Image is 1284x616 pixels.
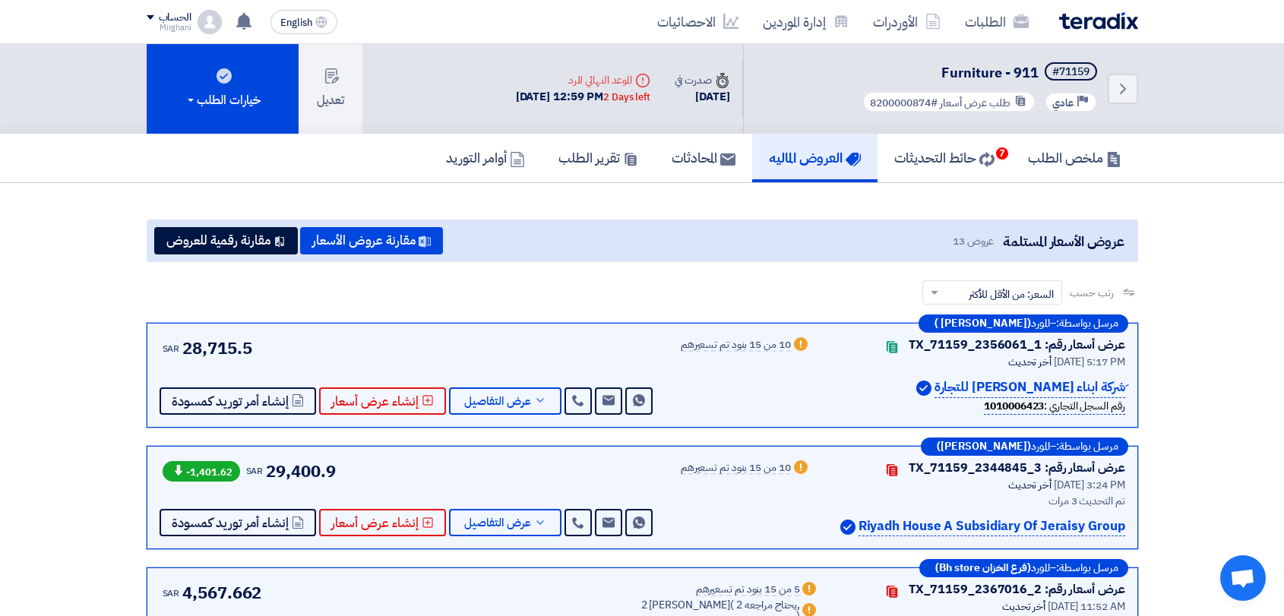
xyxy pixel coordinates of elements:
[1052,67,1090,77] div: #71159
[681,463,791,475] div: 10 من 15 بنود تم تسعيرهم
[878,134,1011,182] a: حائط التحديثات7
[672,149,735,166] h5: المحادثات
[1008,354,1052,370] span: أخر تحديث
[516,88,650,106] div: [DATE] 12:59 PM
[1056,441,1118,452] span: مرسل بواسطة:
[840,520,855,535] img: Verified Account
[331,517,419,529] span: إنشاء عرض أسعار
[1048,599,1125,614] span: [DATE] 11:52 AM
[941,62,1039,83] span: Furniture - 911
[1008,477,1052,493] span: أخر تحديث
[769,149,861,166] h5: العروض الماليه
[996,147,1008,160] span: 7
[645,4,751,39] a: الاحصائيات
[655,134,752,182] a: المحادثات
[1031,318,1050,329] span: المورد
[675,72,729,88] div: صدرت في
[1059,12,1138,30] img: Teradix logo
[464,517,531,529] span: عرض التفاصيل
[859,62,1100,84] h5: Furniture - 911
[940,95,1010,111] span: طلب عرض أسعار
[1056,563,1118,573] span: مرسل بواسطة:
[861,4,953,39] a: الأوردرات
[935,563,1031,573] b: (فرع الخزان Bh store)
[736,597,800,613] span: 2 يحتاج مراجعه,
[909,336,1125,354] div: عرض أسعار رقم: TX_71159_2356061_1
[246,464,264,478] span: SAR
[266,459,335,484] span: 29,400.9
[829,493,1125,509] div: تم التحديث 3 مرات
[984,398,1124,415] div: رقم السجل التجاري :
[542,134,655,182] a: تقرير الطلب
[937,441,1031,452] b: ([PERSON_NAME])
[172,396,289,407] span: إنشاء أمر توريد كمسودة
[603,90,650,105] div: 2 Days left
[1002,599,1045,614] span: أخر تحديث
[147,44,299,134] button: خيارات الطلب
[319,509,446,536] button: إنشاء عرض أسعار
[1054,354,1125,370] span: [DATE] 5:17 PM
[1056,318,1118,329] span: مرسل بواسطة:
[299,44,362,134] button: تعديل
[516,72,650,88] div: الموعد النهائي للرد
[160,509,316,536] button: إنشاء أمر توريد كمسودة
[182,580,261,605] span: 4,567.662
[449,387,561,415] button: عرض التفاصيل
[182,336,251,361] span: 28,715.5
[1220,555,1266,601] a: Open chat
[1031,441,1050,452] span: المورد
[185,91,261,109] div: خيارات الطلب
[280,17,312,28] span: English
[159,11,191,24] div: الحساب
[921,438,1128,456] div: –
[916,381,931,396] img: Verified Account
[751,4,861,39] a: إدارة الموردين
[300,227,443,254] button: مقارنة عروض الأسعار
[558,149,638,166] h5: تقرير الطلب
[1070,285,1113,301] span: رتب حسب
[270,10,337,34] button: English
[163,461,240,482] span: -1,401.62
[147,24,191,32] div: Mirghani
[859,516,1125,537] p: Riyadh House A Subsidiary Of Jeraisy Group
[935,377,1125,398] p: ِشركة ابناء [PERSON_NAME] للتجارة
[1028,149,1121,166] h5: ملخص الطلب
[909,459,1125,477] div: عرض أسعار رقم: TX_71159_2344845_3
[331,396,419,407] span: إنشاء عرض أسعار
[1003,231,1124,251] span: عروض الأسعار المستلمة
[172,517,289,529] span: إنشاء أمر توريد كمسودة
[953,4,1041,39] a: الطلبات
[154,227,298,254] button: مقارنة رقمية للعروض
[984,398,1044,414] b: 1010006423
[429,134,542,182] a: أوامر التوريد
[919,559,1128,577] div: –
[446,149,525,166] h5: أوامر التوريد
[163,342,180,355] span: SAR
[1054,477,1125,493] span: [DATE] 3:24 PM
[935,318,1031,329] b: ([PERSON_NAME] )
[919,314,1128,333] div: –
[1031,563,1050,573] span: المورد
[449,509,561,536] button: عرض التفاصيل
[464,396,531,407] span: عرض التفاصيل
[198,10,222,34] img: profile_test.png
[1052,96,1074,110] span: عادي
[160,387,316,415] button: إنشاء أمر توريد كمسودة
[894,149,995,166] h5: حائط التحديثات
[319,387,446,415] button: إنشاء عرض أسعار
[1011,134,1138,182] a: ملخص الطلب
[909,580,1125,599] div: عرض أسعار رقم: TX_71159_2367016_2
[163,586,180,600] span: SAR
[870,95,938,111] span: #8200000874
[675,88,729,106] div: [DATE]
[730,597,734,613] span: (
[752,134,878,182] a: العروض الماليه
[696,584,800,596] div: 5 من 15 بنود تم تسعيرهم
[681,340,791,352] div: 10 من 15 بنود تم تسعيرهم
[953,233,994,249] span: عروض 13
[969,286,1054,302] span: السعر: من الأقل للأكثر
